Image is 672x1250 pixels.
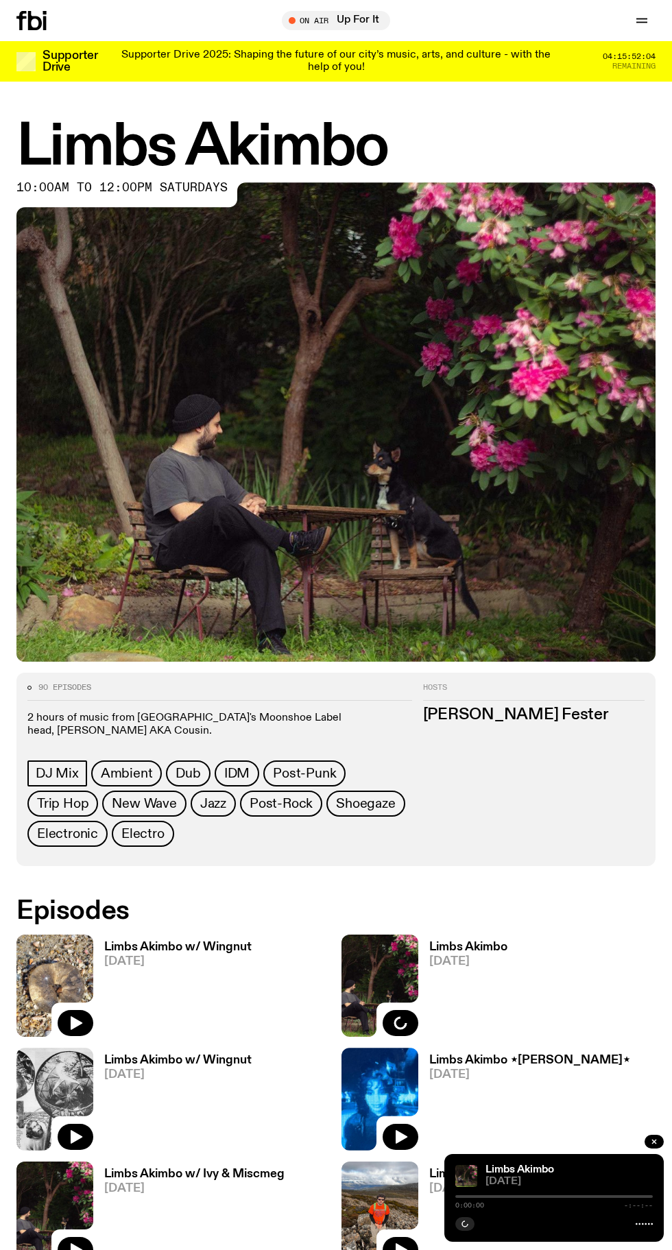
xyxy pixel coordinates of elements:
[429,956,507,967] span: [DATE]
[429,941,507,953] h3: Limbs Akimbo
[36,766,79,781] span: DJ Mix
[423,684,645,700] h2: Hosts
[250,796,313,811] span: Post-Rock
[115,49,557,73] p: Supporter Drive 2025: Shaping the future of our city’s music, arts, and culture - with the help o...
[429,1168,577,1180] h3: Limbs Akimbo w/ Paramat
[429,1069,630,1081] span: [DATE]
[603,53,656,60] span: 04:15:52:04
[101,766,153,781] span: Ambient
[612,62,656,70] span: Remaining
[336,796,395,811] span: Shoegaze
[485,1164,554,1175] a: Limbs Akimbo
[38,684,91,691] span: 90 episodes
[455,1165,477,1187] img: Jackson sits at an outdoor table, legs crossed and gazing at a black and brown dog also sitting a...
[43,50,97,73] h3: Supporter Drive
[104,956,252,967] span: [DATE]
[16,120,656,176] h1: Limbs Akimbo
[624,1202,653,1209] span: -:--:--
[112,821,174,847] a: Electro
[27,821,108,847] a: Electronic
[104,941,252,953] h3: Limbs Akimbo w/ Wingnut
[263,760,346,786] a: Post-Punk
[224,766,250,781] span: IDM
[418,1055,630,1150] a: Limbs Akimbo ⋆[PERSON_NAME]⋆[DATE]
[121,826,165,841] span: Electro
[27,760,87,786] a: DJ Mix
[104,1168,285,1180] h3: Limbs Akimbo w/ Ivy & Miscmeg
[16,182,228,193] span: 10:00am to 12:00pm saturdays
[102,791,186,817] a: New Wave
[429,1055,630,1066] h3: Limbs Akimbo ⋆[PERSON_NAME]⋆
[429,1183,577,1194] span: [DATE]
[176,766,200,781] span: Dub
[93,941,252,1037] a: Limbs Akimbo w/ Wingnut[DATE]
[104,1055,252,1066] h3: Limbs Akimbo w/ Wingnut
[166,760,210,786] a: Dub
[455,1202,484,1209] span: 0:00:00
[37,826,98,841] span: Electronic
[16,182,656,662] img: Jackson sits at an outdoor table, legs crossed and gazing at a black and brown dog also sitting a...
[112,796,176,811] span: New Wave
[16,899,656,924] h2: Episodes
[191,791,236,817] a: Jazz
[423,708,645,723] h3: [PERSON_NAME] Fester
[91,760,163,786] a: Ambient
[27,791,98,817] a: Trip Hop
[273,766,336,781] span: Post-Punk
[27,712,412,738] p: 2 hours of music from [GEOGRAPHIC_DATA]'s Moonshoe Label head, [PERSON_NAME] AKA Cousin.
[37,796,88,811] span: Trip Hop
[326,791,405,817] a: Shoegaze
[104,1183,285,1194] span: [DATE]
[215,760,259,786] a: IDM
[200,796,226,811] span: Jazz
[418,941,507,1037] a: Limbs Akimbo[DATE]
[485,1177,653,1187] span: [DATE]
[282,11,390,30] button: On AirUp For It
[93,1055,252,1150] a: Limbs Akimbo w/ Wingnut[DATE]
[16,1048,93,1150] img: Image from 'Domebooks: Reflecting on Domebook 2' by Lloyd Kahn
[240,791,322,817] a: Post-Rock
[104,1069,252,1081] span: [DATE]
